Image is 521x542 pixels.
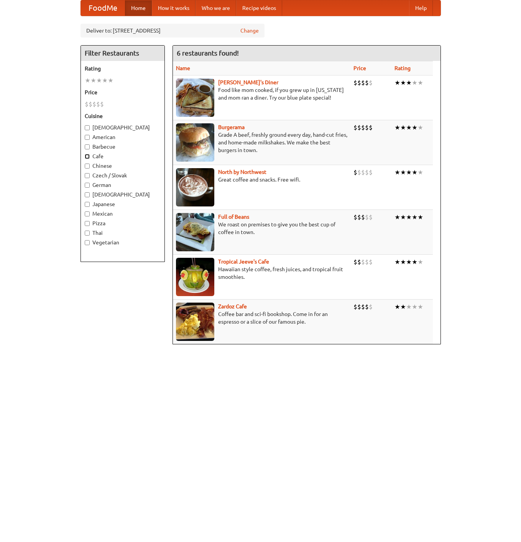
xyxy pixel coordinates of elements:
[417,258,423,266] li: ★
[85,133,161,141] label: American
[394,213,400,221] li: ★
[85,192,90,197] input: [DEMOGRAPHIC_DATA]
[85,181,161,189] label: German
[176,168,214,206] img: north.jpg
[357,168,361,177] li: $
[357,213,361,221] li: $
[365,79,369,87] li: $
[85,183,90,188] input: German
[177,49,239,57] ng-pluralize: 6 restaurants found!
[218,303,247,309] b: Zardoz Cafe
[96,100,100,108] li: $
[400,258,406,266] li: ★
[85,231,90,236] input: Thai
[85,219,161,227] label: Pizza
[406,213,412,221] li: ★
[176,176,347,183] p: Great coffee and snacks. Free wifi.
[361,258,365,266] li: $
[394,65,411,71] a: Rating
[85,239,161,246] label: Vegetarian
[81,46,164,61] h4: Filter Restaurants
[92,100,96,108] li: $
[85,124,161,131] label: [DEMOGRAPHIC_DATA]
[96,76,102,85] li: ★
[85,152,161,160] label: Cafe
[369,123,373,132] li: $
[400,168,406,177] li: ★
[417,123,423,132] li: ★
[412,258,417,266] li: ★
[361,168,365,177] li: $
[412,123,417,132] li: ★
[369,168,373,177] li: $
[417,213,423,221] li: ★
[400,79,406,87] li: ★
[406,168,412,177] li: ★
[85,154,90,159] input: Cafe
[85,173,90,178] input: Czech / Slovak
[409,0,433,16] a: Help
[394,303,400,311] li: ★
[394,258,400,266] li: ★
[236,0,282,16] a: Recipe videos
[85,135,90,140] input: American
[176,303,214,341] img: zardoz.jpg
[176,213,214,251] img: beans.jpg
[365,123,369,132] li: $
[361,303,365,311] li: $
[176,258,214,296] img: jeeves.jpg
[218,214,249,220] b: Full of Beans
[176,86,347,102] p: Food like mom cooked, if you grew up in [US_STATE] and mom ran a diner. Try our blue plate special!
[218,124,245,130] a: Burgerama
[176,310,347,326] p: Coffee bar and sci-fi bookshop. Come in for an espresso or a slice of our famous pie.
[417,168,423,177] li: ★
[85,200,161,208] label: Japanese
[369,258,373,266] li: $
[406,258,412,266] li: ★
[218,259,269,265] a: Tropical Jeeve's Cafe
[85,88,161,96] h5: Price
[394,123,400,132] li: ★
[85,112,161,120] h5: Cuisine
[406,79,412,87] li: ★
[176,123,214,162] img: burgerama.jpg
[85,191,161,198] label: [DEMOGRAPHIC_DATA]
[176,131,347,154] p: Grade A beef, freshly ground every day, hand-cut fries, and home-made milkshakes. We make the bes...
[85,100,89,108] li: $
[365,258,369,266] li: $
[85,65,161,72] h5: Rating
[353,303,357,311] li: $
[81,24,265,38] div: Deliver to: [STREET_ADDRESS]
[81,0,125,16] a: FoodMe
[85,162,161,170] label: Chinese
[353,79,357,87] li: $
[108,76,113,85] li: ★
[125,0,152,16] a: Home
[400,303,406,311] li: ★
[400,213,406,221] li: ★
[85,143,161,151] label: Barbecue
[218,79,278,85] b: [PERSON_NAME]'s Diner
[353,123,357,132] li: $
[365,168,369,177] li: $
[353,65,366,71] a: Price
[394,168,400,177] li: ★
[361,213,365,221] li: $
[417,79,423,87] li: ★
[406,303,412,311] li: ★
[365,303,369,311] li: $
[85,144,90,149] input: Barbecue
[196,0,236,16] a: Who we are
[353,168,357,177] li: $
[369,303,373,311] li: $
[353,258,357,266] li: $
[357,258,361,266] li: $
[361,79,365,87] li: $
[417,303,423,311] li: ★
[412,168,417,177] li: ★
[176,79,214,117] img: sallys.jpg
[102,76,108,85] li: ★
[365,213,369,221] li: $
[90,76,96,85] li: ★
